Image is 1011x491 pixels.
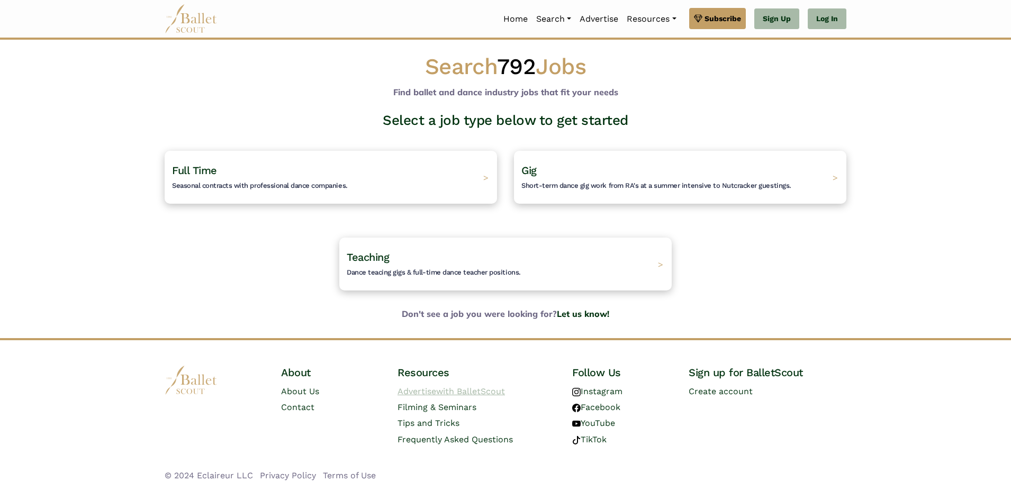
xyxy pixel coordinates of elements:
[754,8,799,30] a: Sign Up
[165,52,846,81] h1: Search Jobs
[497,53,536,79] span: 792
[572,404,581,412] img: facebook logo
[658,259,663,269] span: >
[572,418,615,428] a: YouTube
[398,386,505,396] a: Advertisewith BalletScout
[499,8,532,30] a: Home
[398,402,476,412] a: Filming & Seminars
[572,420,581,428] img: youtube logo
[339,238,672,290] a: TeachingDance teacing gigs & full-time dance teacher positions. >
[165,151,497,204] a: Full TimeSeasonal contracts with professional dance companies. >
[532,8,575,30] a: Search
[483,172,489,183] span: >
[572,434,607,444] a: TikTok
[557,308,609,319] a: Let us know!
[281,386,319,396] a: About Us
[694,13,702,24] img: gem.svg
[572,436,581,444] img: tiktok logo
[833,172,838,183] span: >
[347,268,521,276] span: Dance teacing gigs & full-time dance teacher positions.
[436,386,505,396] span: with BalletScout
[156,112,855,130] h3: Select a job type below to get started
[572,366,672,379] h4: Follow Us
[705,13,741,24] span: Subscribe
[165,366,218,395] img: logo
[572,388,581,396] img: instagram logo
[398,366,555,379] h4: Resources
[398,434,513,444] a: Frequently Asked Questions
[622,8,680,30] a: Resources
[689,8,746,29] a: Subscribe
[514,151,846,204] a: GigShort-term dance gig work from RA's at a summer intensive to Nutcracker guestings. >
[347,251,389,263] span: Teaching
[689,386,753,396] a: Create account
[393,87,618,97] b: Find ballet and dance industry jobs that fit your needs
[281,402,314,412] a: Contact
[260,470,316,480] a: Privacy Policy
[575,8,622,30] a: Advertise
[281,366,381,379] h4: About
[172,181,348,189] span: Seasonal contracts with professional dance companies.
[398,418,459,428] a: Tips and Tricks
[172,164,217,177] span: Full Time
[572,402,620,412] a: Facebook
[156,307,855,321] b: Don't see a job you were looking for?
[572,386,622,396] a: Instagram
[165,469,253,483] li: © 2024 Eclaireur LLC
[521,181,791,189] span: Short-term dance gig work from RA's at a summer intensive to Nutcracker guestings.
[689,366,846,379] h4: Sign up for BalletScout
[808,8,846,30] a: Log In
[323,470,376,480] a: Terms of Use
[521,164,537,177] span: Gig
